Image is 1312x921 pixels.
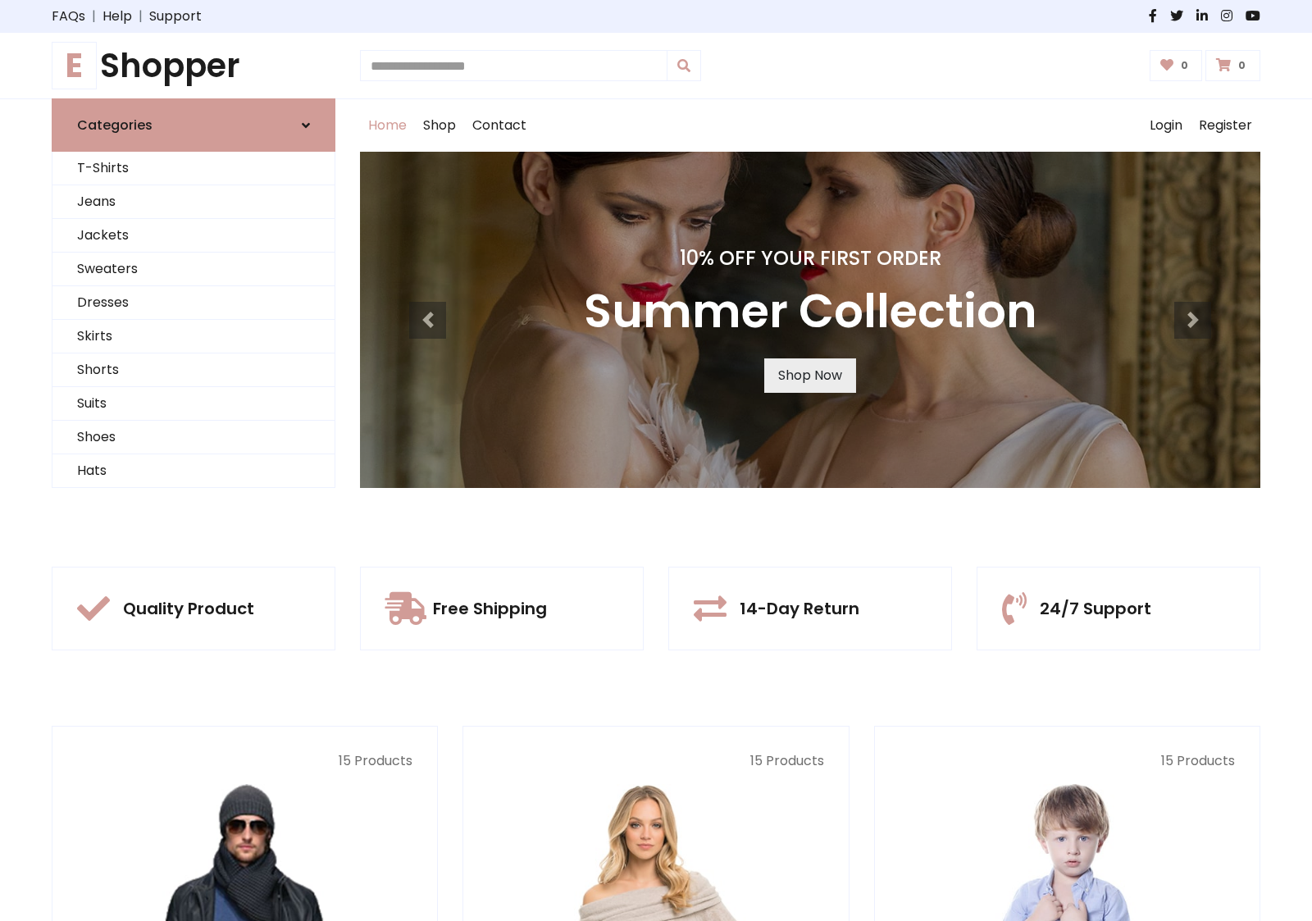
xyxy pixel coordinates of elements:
h5: Quality Product [123,599,254,618]
a: Dresses [52,286,335,320]
span: | [132,7,149,26]
a: Help [102,7,132,26]
span: 0 [1177,58,1192,73]
a: Contact [464,99,535,152]
a: EShopper [52,46,335,85]
a: Shop [415,99,464,152]
a: Hats [52,454,335,488]
a: Sweaters [52,253,335,286]
a: Jeans [52,185,335,219]
a: 0 [1205,50,1260,81]
span: | [85,7,102,26]
h5: 24/7 Support [1040,599,1151,618]
p: 15 Products [77,751,412,771]
h5: Free Shipping [433,599,547,618]
a: T-Shirts [52,152,335,185]
span: 0 [1234,58,1250,73]
span: E [52,42,97,89]
h3: Summer Collection [584,284,1037,339]
h4: 10% Off Your First Order [584,247,1037,271]
h5: 14-Day Return [740,599,859,618]
a: Register [1191,99,1260,152]
a: FAQs [52,7,85,26]
h1: Shopper [52,46,335,85]
a: Login [1141,99,1191,152]
a: Categories [52,98,335,152]
a: Support [149,7,202,26]
a: Skirts [52,320,335,353]
p: 15 Products [488,751,823,771]
a: Suits [52,387,335,421]
a: Shorts [52,353,335,387]
a: Shop Now [764,358,856,393]
h6: Categories [77,117,153,133]
a: Shoes [52,421,335,454]
p: 15 Products [900,751,1235,771]
a: Home [360,99,415,152]
a: Jackets [52,219,335,253]
a: 0 [1150,50,1203,81]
